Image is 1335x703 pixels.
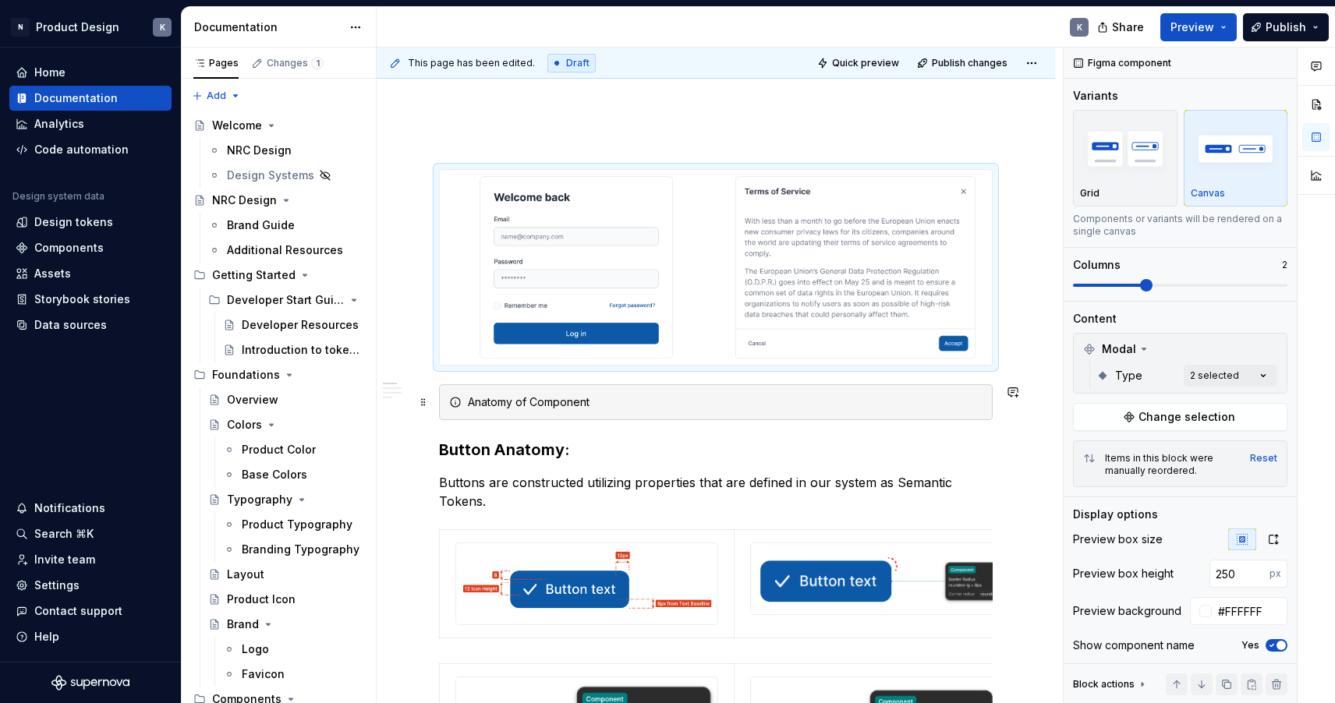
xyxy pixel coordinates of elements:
[34,266,71,281] div: Assets
[1191,187,1225,200] p: Canvas
[267,57,324,69] div: Changes
[227,242,343,258] div: Additional Resources
[217,437,370,462] a: Product Color
[912,52,1015,74] button: Publish changes
[202,412,370,437] a: Colors
[34,142,129,157] div: Code automation
[1073,403,1287,431] button: Change selection
[9,496,172,521] button: Notifications
[227,417,262,433] div: Colors
[311,57,324,69] span: 1
[9,573,172,598] a: Settings
[202,387,370,412] a: Overview
[202,138,370,163] a: NRC Design
[51,675,129,691] svg: Supernova Logo
[202,487,370,512] a: Typography
[408,57,535,69] span: This page has been edited.
[1073,566,1174,581] div: Preview box height
[1184,365,1277,387] button: 2 selected
[242,517,352,532] div: Product Typography
[34,214,113,230] div: Design tokens
[1243,13,1329,41] button: Publish
[34,500,105,516] div: Notifications
[9,624,172,649] button: Help
[1184,110,1288,207] button: placeholderCanvas
[1073,213,1287,238] div: Components or variants will be rendered on a single canvas
[439,439,993,461] h3: Button Anatomy:
[212,367,280,383] div: Foundations
[1073,88,1118,104] div: Variants
[227,492,292,507] div: Typography
[9,137,172,162] a: Code automation
[36,19,119,35] div: Product Design
[813,52,906,74] button: Quick preview
[217,337,370,362] a: Introduction to tokens
[227,143,292,158] div: NRC Design
[227,392,278,408] div: Overview
[34,629,59,645] div: Help
[1138,409,1235,425] span: Change selection
[932,57,1007,69] span: Publish changes
[227,567,264,582] div: Layout
[34,552,95,567] div: Invite team
[12,190,104,203] div: Design system data
[187,263,370,288] div: Getting Started
[187,362,370,387] div: Foundations
[9,235,172,260] a: Components
[1105,452,1241,477] div: Items in this block were manually reordered.
[187,188,370,213] a: NRC Design
[217,313,370,337] a: Developer Resources
[1102,341,1136,357] span: Modal
[1266,19,1306,35] span: Publish
[439,473,993,510] p: Buttons are constructed utilizing properties that are defined in our system as Semantic Tokens.
[456,543,717,624] img: 708821ab-6fac-4180-b013-fbc809927cd4.png
[217,637,370,662] a: Logo
[34,526,94,542] div: Search ⌘K
[1115,368,1142,383] span: Type
[1191,120,1281,177] img: placeholder
[1250,452,1277,465] button: Reset
[212,118,262,133] div: Welcome
[1170,19,1214,35] span: Preview
[1073,638,1195,653] div: Show component name
[242,442,316,457] div: Product Color
[227,217,295,233] div: Brand Guide
[202,612,370,637] a: Brand
[202,163,370,188] a: Design Systems
[227,592,296,607] div: Product Icon
[9,60,172,85] a: Home
[1190,369,1239,382] div: 2 selected
[242,542,359,557] div: Branding Typography
[9,599,172,624] button: Contact support
[1073,673,1149,695] div: Block actions
[9,86,172,111] a: Documentation
[9,521,172,546] button: Search ⌘K
[9,261,172,286] a: Assets
[207,90,226,102] span: Add
[1209,560,1269,588] input: 116
[34,65,66,80] div: Home
[9,287,172,312] a: Storybook stories
[1073,311,1117,327] div: Content
[1073,678,1135,691] div: Block actions
[202,587,370,612] a: Product Icon
[193,57,239,69] div: Pages
[212,267,296,283] div: Getting Started
[202,213,370,238] a: Brand Guide
[202,238,370,263] a: Additional Resources
[1077,337,1284,362] div: Modal
[1080,120,1170,177] img: placeholder
[1073,257,1121,273] div: Columns
[34,90,118,106] div: Documentation
[1112,19,1144,35] span: Share
[227,292,345,308] div: Developer Start Guide
[9,210,172,235] a: Design tokens
[9,547,172,572] a: Invite team
[1160,13,1237,41] button: Preview
[1212,597,1287,625] input: Auto
[1282,259,1287,271] p: 2
[227,168,314,183] div: Design Systems
[1089,13,1154,41] button: Share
